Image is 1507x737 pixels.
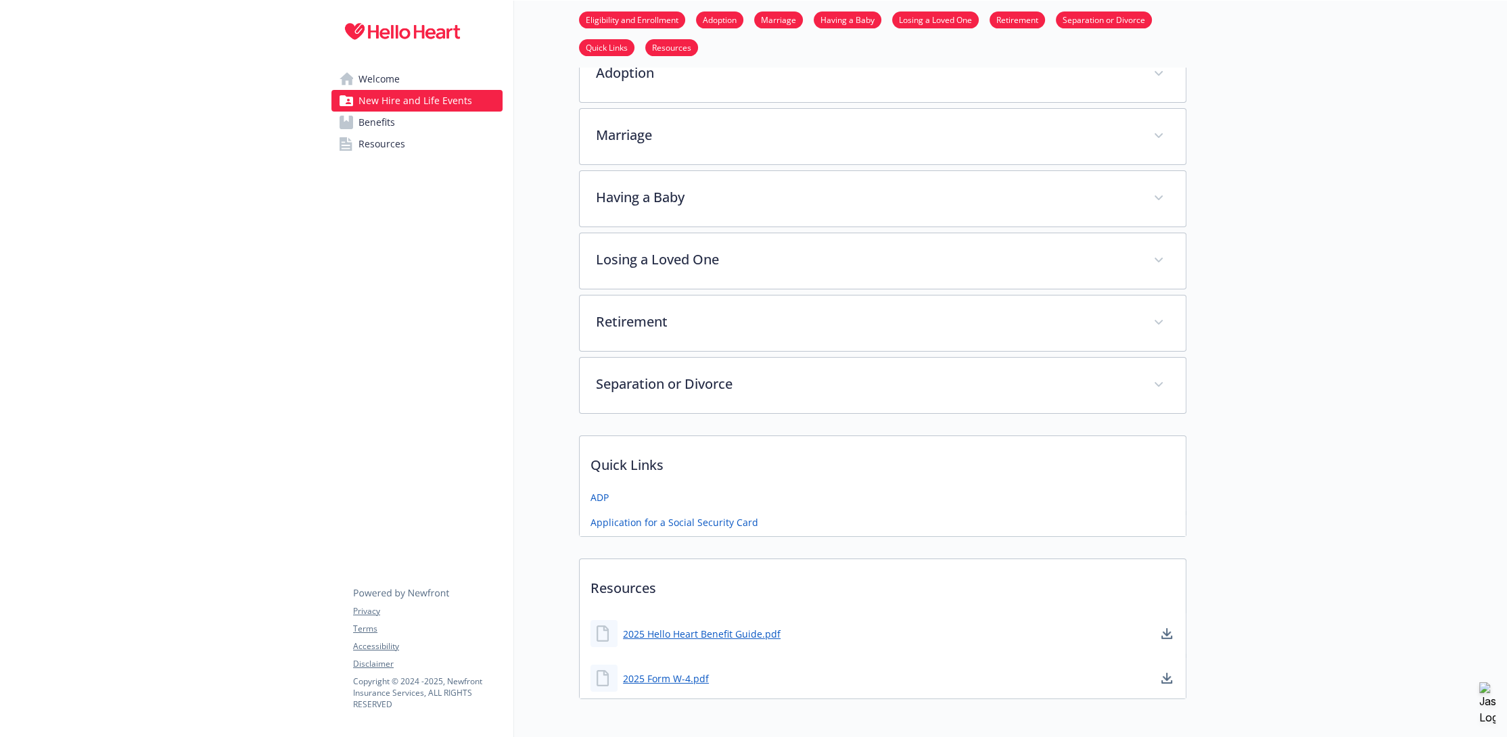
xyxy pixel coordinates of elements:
[579,13,685,26] a: Eligibility and Enrollment
[596,312,1137,332] p: Retirement
[596,125,1137,145] p: Marriage
[990,13,1045,26] a: Retirement
[623,627,781,641] a: 2025 Hello Heart Benefit Guide.pdf
[358,90,472,112] span: New Hire and Life Events
[1056,13,1152,26] a: Separation or Divorce
[580,436,1186,486] p: Quick Links
[358,68,400,90] span: Welcome
[358,133,405,155] span: Resources
[580,47,1186,102] div: Adoption
[645,41,698,53] a: Resources
[754,13,803,26] a: Marriage
[580,295,1186,351] div: Retirement
[331,68,503,90] a: Welcome
[1159,625,1175,642] a: download document
[353,623,502,635] a: Terms
[353,605,502,617] a: Privacy
[590,490,609,504] a: ADP
[331,90,503,112] a: New Hire and Life Events
[596,249,1137,270] p: Losing a Loved One
[358,112,395,133] span: Benefits
[696,13,743,26] a: Adoption
[623,671,709,686] a: 2025 Form W-4.pdf
[579,41,634,53] a: Quick Links
[596,374,1137,394] p: Separation or Divorce
[580,358,1186,413] div: Separation or Divorce
[892,13,979,26] a: Losing a Loved One
[596,63,1137,83] p: Adoption
[814,13,881,26] a: Having a Baby
[580,233,1186,289] div: Losing a Loved One
[580,171,1186,227] div: Having a Baby
[331,133,503,155] a: Resources
[580,559,1186,609] p: Resources
[1159,670,1175,686] a: download document
[353,675,502,710] p: Copyright © 2024 - 2025 , Newfront Insurance Services, ALL RIGHTS RESERVED
[580,109,1186,164] div: Marriage
[353,658,502,670] a: Disclaimer
[331,112,503,133] a: Benefits
[590,515,758,529] a: Application for a Social Security Card
[353,640,502,652] a: Accessibility
[596,187,1137,208] p: Having a Baby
